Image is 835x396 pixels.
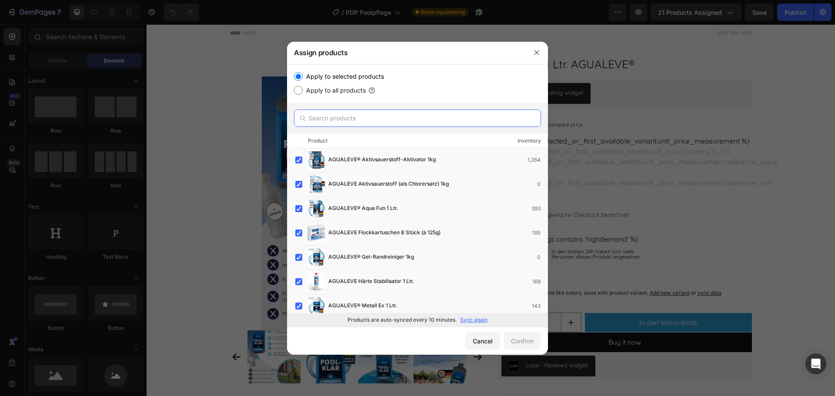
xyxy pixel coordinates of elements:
[374,264,575,273] p: Setup options like colors, sizes with product variant.
[362,336,372,347] img: loox.png
[307,273,325,290] img: product-img
[528,156,548,164] div: 1,264
[351,122,605,174] p: {{ product.selected_or_first_available_variant.unit_price | money }} / {{ product.selected_or_fir...
[85,327,95,338] button: Carousel Back Arrow
[307,151,325,169] img: product-img
[504,332,541,349] button: Confirm
[805,353,826,374] div: Open Intercom Messenger
[438,289,605,308] button: In den Warenkorb
[328,204,398,213] span: AGUALEVE® Aqua Fun 1 Ltr.
[328,277,414,286] span: AGUALEVE Härte Stabilisator 1 Ltr.
[532,277,548,286] div: 168
[473,336,493,346] div: Cancel
[537,253,548,262] div: 0
[363,197,390,207] p: Auf Lager
[328,155,436,165] span: AGUALEVE® Aktivsauerstoff-Aktivator 1kg
[379,336,442,346] div: Loox - Reviews widget
[537,180,548,189] div: 0
[460,316,488,324] p: Sync again
[307,176,325,193] img: product-img
[415,289,434,307] button: increment
[532,302,548,310] div: 143
[351,308,605,328] button: Buy it now
[532,229,548,237] div: 195
[328,301,397,311] span: AGUALEVE® Metall Ex 1 Ltr.
[303,85,366,96] label: Apply to all products
[307,224,325,242] img: product-img
[351,32,605,48] h1: Poolklar 1 Ltr. AGUALEVE®
[352,185,605,196] p: inkl. MwSt. wird im Checkout berechnet
[405,225,494,235] div: In den letzten 24h haben sich viele Personen dieses Produkt angesehen.
[462,312,494,324] div: Buy it now
[287,41,525,64] div: Assign products
[351,111,605,184] div: {% if product.selected_or_first_available_variant.unit_price_measurement %} {% endif %}
[307,297,325,315] img: product-img
[371,289,415,307] input: quantity
[308,136,327,145] div: Product
[551,265,575,272] span: sync data
[326,327,336,338] button: Carousel Next Arrow
[393,98,436,103] p: No compare price
[362,64,372,74] img: loox.png
[355,59,444,80] button: Loox - Rating widget
[294,110,541,127] input: Search products
[465,332,500,349] button: Cancel
[328,228,441,238] span: AGUALEVE Flockkartuschen 8 Stück (á 125g)
[347,316,457,324] p: Products are auto-synced every 10 minutes.
[307,249,325,266] img: product-img
[493,292,551,305] div: In den Warenkorb
[351,90,386,111] div: €21,99
[303,71,384,82] label: Apply to selected products
[328,253,414,262] span: AGUALEVE® Gel-Randreiniger 1kg
[511,336,534,346] div: Confirm
[518,136,541,145] div: Inventory
[328,180,449,189] span: AGUALEVE Aktivsauerstoff (als Chlorersatz) 1kg
[351,210,605,255] div: {% if product.tags contains 'highdemand' %} {% endif %}
[355,331,449,352] button: Loox - Reviews widget
[379,64,437,73] div: Loox - Rating widget
[543,265,575,272] span: or
[531,204,548,213] div: 393
[503,265,543,272] span: Add new variant
[307,200,325,217] img: product-img
[381,186,404,194] a: Versand
[351,224,401,236] div: Hohe Nachfrage
[352,289,371,307] button: decrement
[287,64,548,327] div: />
